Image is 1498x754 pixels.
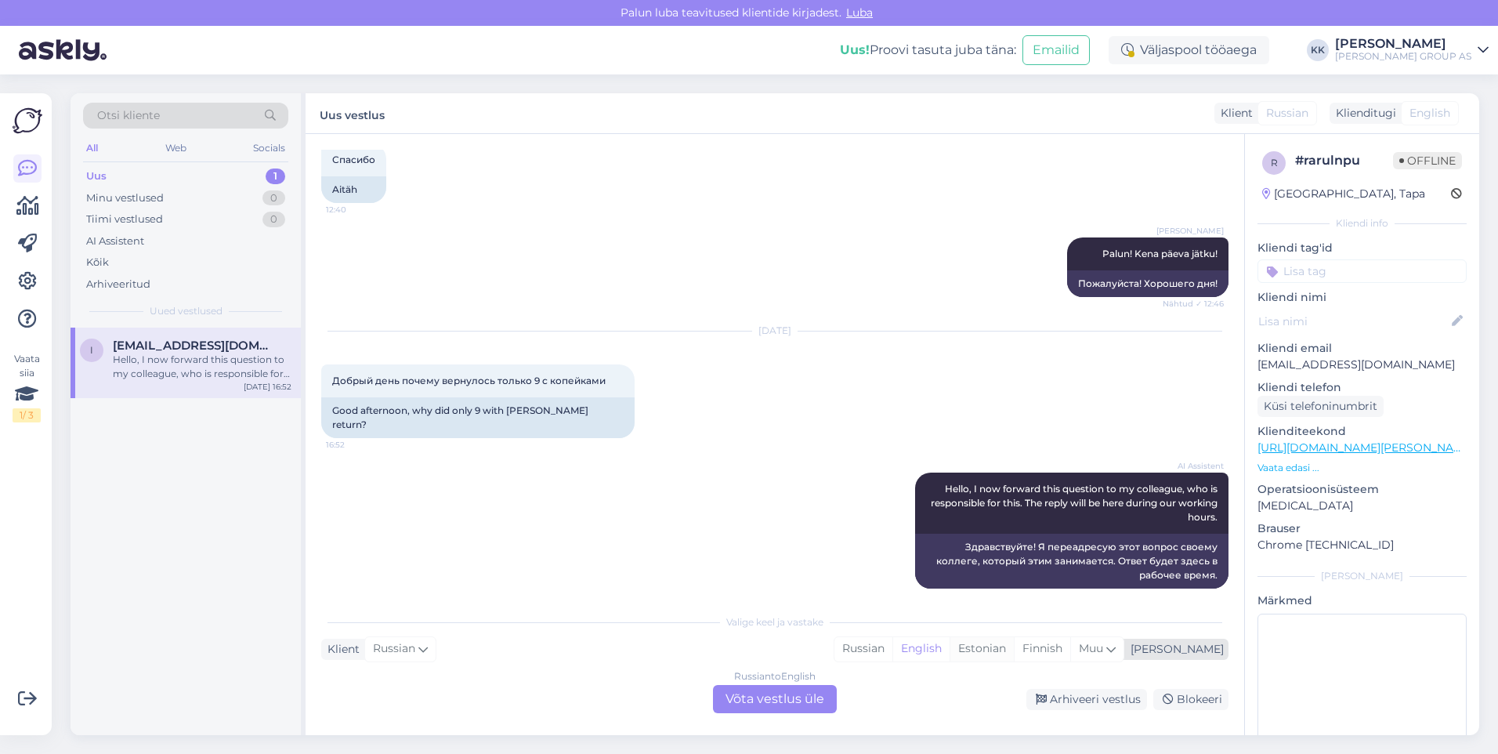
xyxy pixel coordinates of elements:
[1271,157,1278,169] span: r
[1156,225,1224,237] span: [PERSON_NAME]
[1079,641,1103,655] span: Muu
[86,277,150,292] div: Arhiveeritud
[1214,105,1253,121] div: Klient
[1307,39,1329,61] div: KK
[150,304,223,318] span: Uued vestlused
[162,138,190,158] div: Web
[840,42,870,57] b: Uus!
[113,353,291,381] div: Hello, I now forward this question to my colleague, who is responsible for this. The reply will b...
[373,640,415,658] span: Russian
[1026,689,1147,710] div: Arhiveeri vestlus
[1335,50,1471,63] div: [PERSON_NAME] GROUP AS
[1163,298,1224,310] span: Nähtud ✓ 12:46
[1257,379,1467,396] p: Kliendi telefon
[86,212,163,227] div: Tiimi vestlused
[1257,520,1467,537] p: Brauser
[841,5,877,20] span: Luba
[1257,240,1467,256] p: Kliendi tag'id
[1409,105,1450,121] span: English
[1067,270,1228,297] div: Пожалуйста! Хорошего дня!
[1165,589,1224,601] span: 16:52
[1257,423,1467,440] p: Klienditeekond
[1102,248,1218,259] span: Palun! Kena päeva jätku!
[266,169,285,184] div: 1
[262,190,285,206] div: 0
[326,439,385,451] span: 16:52
[113,339,276,353] span: idaabi2013@gmail.com
[1258,313,1449,330] input: Lisa nimi
[1257,216,1467,230] div: Kliendi info
[1109,36,1269,64] div: Väljaspool tööaega
[320,103,385,124] label: Uus vestlus
[1393,152,1462,169] span: Offline
[1266,105,1308,121] span: Russian
[13,352,41,422] div: Vaata siia
[713,685,837,713] div: Võta vestlus üle
[97,107,160,124] span: Otsi kliente
[321,176,386,203] div: Aitäh
[1257,537,1467,553] p: Chrome [TECHNICAL_ID]
[1257,569,1467,583] div: [PERSON_NAME]
[86,190,164,206] div: Minu vestlused
[1262,186,1425,202] div: [GEOGRAPHIC_DATA], Tapa
[1257,498,1467,514] p: [MEDICAL_DATA]
[950,637,1014,661] div: Estonian
[250,138,288,158] div: Socials
[1295,151,1393,170] div: # rarulnpu
[1257,340,1467,357] p: Kliendi email
[90,344,93,356] span: i
[332,154,375,165] span: Спасибо
[13,408,41,422] div: 1 / 3
[321,397,635,438] div: Good afternoon, why did only 9 with [PERSON_NAME] return?
[1335,38,1471,50] div: [PERSON_NAME]
[892,637,950,661] div: English
[13,106,42,136] img: Askly Logo
[262,212,285,227] div: 0
[1022,35,1090,65] button: Emailid
[1257,259,1467,283] input: Lisa tag
[86,234,144,249] div: AI Assistent
[931,483,1220,523] span: Hello, I now forward this question to my colleague, who is responsible for this. The reply will b...
[840,41,1016,60] div: Proovi tasuta juba täna:
[86,255,109,270] div: Kõik
[734,669,816,683] div: Russian to English
[321,324,1228,338] div: [DATE]
[244,381,291,393] div: [DATE] 16:52
[1335,38,1489,63] a: [PERSON_NAME][PERSON_NAME] GROUP AS
[1257,481,1467,498] p: Operatsioonisüsteem
[321,641,360,658] div: Klient
[1153,689,1228,710] div: Blokeeri
[1257,357,1467,373] p: [EMAIL_ADDRESS][DOMAIN_NAME]
[915,534,1228,589] div: Здравствуйте! Я переадресую этот вопрос своему коллеге, который этим занимается. Ответ будет здес...
[332,375,606,386] span: Добрый день почему вернулось только 9 с копейками
[83,138,101,158] div: All
[1257,289,1467,306] p: Kliendi nimi
[326,204,385,216] span: 12:40
[1124,641,1224,658] div: [PERSON_NAME]
[321,615,1228,629] div: Valige keel ja vastake
[86,169,107,184] div: Uus
[1257,593,1467,609] p: Märkmed
[834,637,892,661] div: Russian
[1014,637,1070,661] div: Finnish
[1257,461,1467,475] p: Vaata edasi ...
[1330,105,1396,121] div: Klienditugi
[1257,440,1474,455] a: [URL][DOMAIN_NAME][PERSON_NAME]
[1257,396,1384,417] div: Küsi telefoninumbrit
[1165,460,1224,472] span: AI Assistent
